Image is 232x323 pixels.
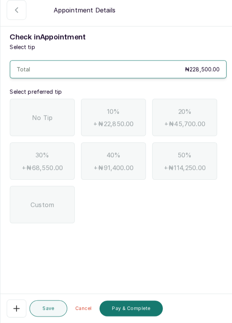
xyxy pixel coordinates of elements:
[105,111,118,120] span: 10%
[105,153,119,163] span: 40%
[21,166,62,175] span: + ₦68,550.00
[32,117,52,126] span: No Tip
[35,153,48,163] span: 30%
[30,202,53,212] span: Custom
[10,92,222,100] p: Select preferred tip
[91,123,131,132] span: + ₦22,850.00
[10,48,222,56] p: Select tip
[69,301,95,316] button: Cancel
[52,11,113,20] p: Appointment Details
[161,123,202,132] span: + ₦45,700.00
[29,301,66,317] button: Save
[161,166,202,175] span: + ₦114,250.00
[174,153,188,163] span: 50%
[16,70,30,78] p: Total
[181,70,216,78] p: ₦228,500.00
[10,37,222,48] h1: Check in Appointment
[98,301,160,316] button: Pay & Complete
[174,111,188,120] span: 20%
[92,166,131,175] span: + ₦91,400.00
